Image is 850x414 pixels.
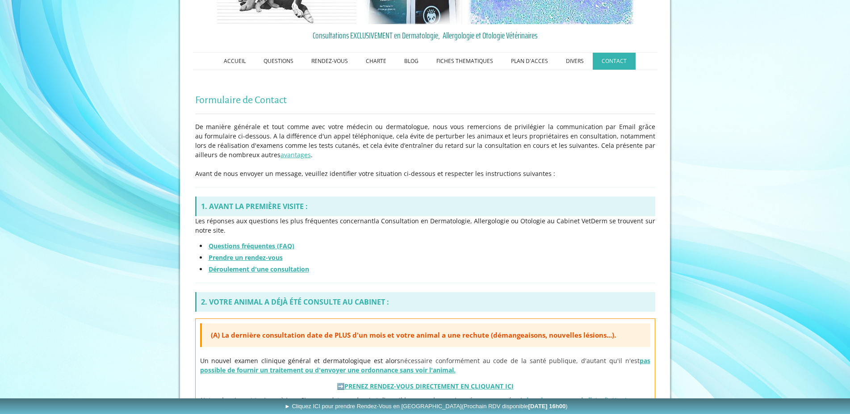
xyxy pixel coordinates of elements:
[395,53,427,70] a: BLOG
[195,216,655,235] p: la Consultation en Dermatologie, Allergologie ou Otologie au Cabinet VetDerm se trouvent sur notr...
[255,53,302,70] a: QUESTIONS
[215,53,255,70] a: ACCUEIL
[209,253,283,262] a: Prendre un rendez-vous
[201,201,308,211] strong: 1. AVANT LA PREMIÈRE VISITE :
[337,382,514,390] strong: ➡️
[195,29,655,42] a: Consultations EXCLUSIVEMENT en Dermatologie, Allergologie et Otologie Vétérinaires
[195,122,655,159] span: De manière générale et tout comme avec votre médecin ou dermatologue, nous vous remercions de pri...
[462,403,568,410] span: (Prochain RDV disponible )
[200,396,524,404] span: Notre planning est toujours à jour. Si aucune date proche n'est disponible, prenez le premier cré...
[195,169,555,178] span: Avant de nous envoyer un message, veuillez identifier votre situation ci-dessous et respecter les...
[200,356,650,375] p: Un nouvel examen clinique général et dermatologique est alors
[195,217,374,225] span: Les réponses aux questions les plus fréquentes concernant
[200,356,650,374] a: pas possible de fournir un traitement ou d'envoyer une ordonnance sans voir l'animal.
[502,53,557,70] a: PLAN D'ACCES
[200,356,650,374] span: nécessaire conformément au code de la santé publique, d'autant qu'il n'est
[285,403,568,410] span: ► Cliquez ICI pour prendre Rendez-Vous en [GEOGRAPHIC_DATA]
[427,53,502,70] a: FICHES THEMATIQUES
[593,53,636,70] a: CONTACT
[357,53,395,70] a: CHARTE
[211,330,616,339] span: (A) La dernière consultation date de PLUS d'un mois et votre animal a une rechute (démangeaisons,...
[209,265,309,273] a: Déroulement d'une consultation
[344,382,514,390] a: PRENEZ RENDEZ-VOUS DIRECTEMENT EN CLIQUANT ICI
[201,297,389,307] strong: 2. VOTRE ANIMAL A DÉJÀ ÉTÉ CONSULTE AU CABINET :
[528,403,566,410] b: [DATE] 16h00
[526,396,630,404] a: inscrivez-vous sur la liste d'attente
[195,95,655,106] h1: Formulaire de Contact
[209,242,294,250] a: Questions fréquentes (FAQ)
[281,151,311,159] a: avantages
[557,53,593,70] a: DIVERS
[302,53,357,70] a: RENDEZ-VOUS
